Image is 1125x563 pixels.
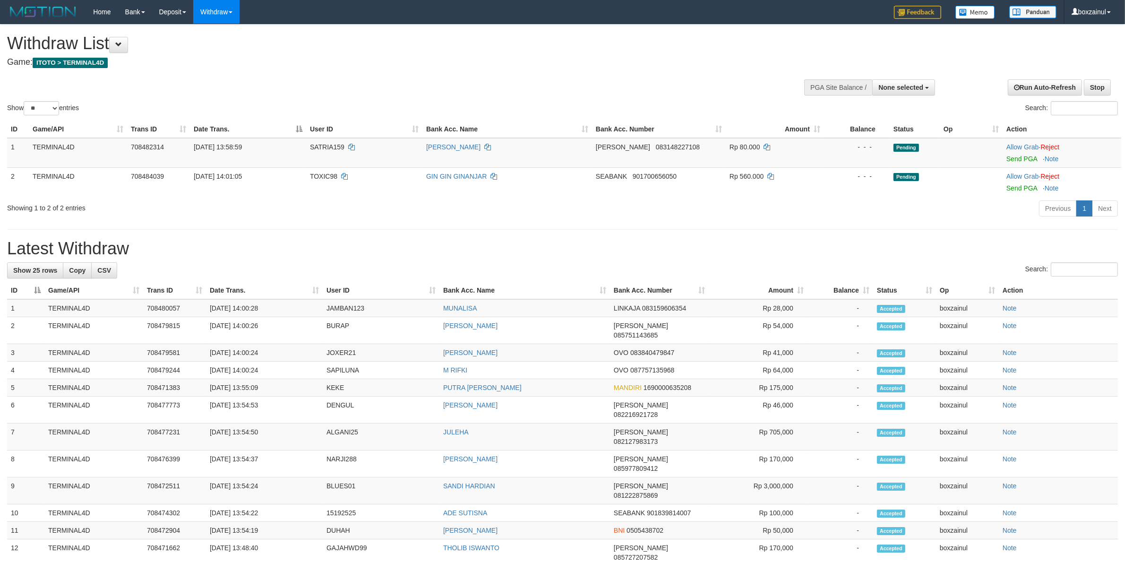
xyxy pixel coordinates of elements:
[206,397,323,424] td: [DATE] 13:54:53
[323,299,439,317] td: JAMBAN123
[44,344,143,362] td: TERMINAL4D
[29,167,127,197] td: TERMINAL4D
[206,450,323,477] td: [DATE] 13:54:37
[642,304,686,312] span: Copy 083159606354 to clipboard
[890,121,940,138] th: Status
[323,450,439,477] td: NARJI288
[936,282,999,299] th: Op: activate to sort column ascending
[206,379,323,397] td: [DATE] 13:55:09
[878,84,923,91] span: None selected
[143,362,206,379] td: 708479244
[1003,384,1017,391] a: Note
[194,173,242,180] span: [DATE] 14:01:05
[1084,79,1111,95] a: Stop
[1003,366,1017,374] a: Note
[1003,304,1017,312] a: Note
[936,450,999,477] td: boxzainul
[610,282,709,299] th: Bank Acc. Number: activate to sort column ascending
[44,379,143,397] td: TERMINAL4D
[443,527,498,534] a: [PERSON_NAME]
[807,317,873,344] td: -
[828,172,886,181] div: - - -
[709,424,807,450] td: Rp 705,000
[614,384,642,391] span: MANDIRI
[323,362,439,379] td: SAPILUNA
[1003,544,1017,552] a: Note
[143,282,206,299] th: Trans ID: activate to sort column ascending
[936,317,999,344] td: boxzainul
[709,477,807,504] td: Rp 3,000,000
[1003,138,1121,168] td: ·
[709,379,807,397] td: Rp 175,000
[807,344,873,362] td: -
[190,121,306,138] th: Date Trans.: activate to sort column descending
[877,545,905,553] span: Accepted
[726,121,824,138] th: Amount: activate to sort column ascending
[206,504,323,522] td: [DATE] 13:54:22
[323,379,439,397] td: KEKE
[709,450,807,477] td: Rp 170,000
[131,173,164,180] span: 708484039
[443,482,495,490] a: SANDI HARDIAN
[614,509,645,517] span: SEABANK
[323,317,439,344] td: BURAP
[633,173,677,180] span: Copy 901700656050 to clipboard
[1025,262,1118,277] label: Search:
[614,544,668,552] span: [PERSON_NAME]
[44,282,143,299] th: Game/API: activate to sort column ascending
[877,402,905,410] span: Accepted
[940,121,1003,138] th: Op: activate to sort column ascending
[1045,184,1059,192] a: Note
[955,6,995,19] img: Button%20Memo.svg
[807,450,873,477] td: -
[877,305,905,313] span: Accepted
[1003,527,1017,534] a: Note
[69,267,86,274] span: Copy
[443,544,499,552] a: THOLIB ISWANTO
[7,138,29,168] td: 1
[807,362,873,379] td: -
[1003,121,1121,138] th: Action
[443,509,487,517] a: ADE SUTISNA
[7,379,44,397] td: 5
[44,317,143,344] td: TERMINAL4D
[936,362,999,379] td: boxzainul
[194,143,242,151] span: [DATE] 13:58:59
[614,304,640,312] span: LINKAJA
[1003,167,1121,197] td: ·
[596,143,650,151] span: [PERSON_NAME]
[7,121,29,138] th: ID
[206,362,323,379] td: [DATE] 14:00:24
[730,173,764,180] span: Rp 560.000
[443,455,498,463] a: [PERSON_NAME]
[614,455,668,463] span: [PERSON_NAME]
[7,199,462,213] div: Showing 1 to 2 of 2 entries
[323,477,439,504] td: BLUES01
[936,397,999,424] td: boxzainul
[1006,155,1037,163] a: Send PGA
[1003,401,1017,409] a: Note
[614,554,658,561] span: Copy 085727207582 to clipboard
[7,344,44,362] td: 3
[323,504,439,522] td: 15192525
[614,438,658,445] span: Copy 082127983173 to clipboard
[877,456,905,464] span: Accepted
[97,267,111,274] span: CSV
[709,504,807,522] td: Rp 100,000
[807,282,873,299] th: Balance: activate to sort column ascending
[807,477,873,504] td: -
[877,367,905,375] span: Accepted
[44,477,143,504] td: TERMINAL4D
[614,428,668,436] span: [PERSON_NAME]
[306,121,422,138] th: User ID: activate to sort column ascending
[1040,173,1059,180] a: Reject
[936,344,999,362] td: boxzainul
[877,322,905,330] span: Accepted
[44,299,143,317] td: TERMINAL4D
[804,79,872,95] div: PGA Site Balance /
[894,6,941,19] img: Feedback.jpg
[877,429,905,437] span: Accepted
[143,477,206,504] td: 708472511
[7,424,44,450] td: 7
[310,173,337,180] span: TOXIC98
